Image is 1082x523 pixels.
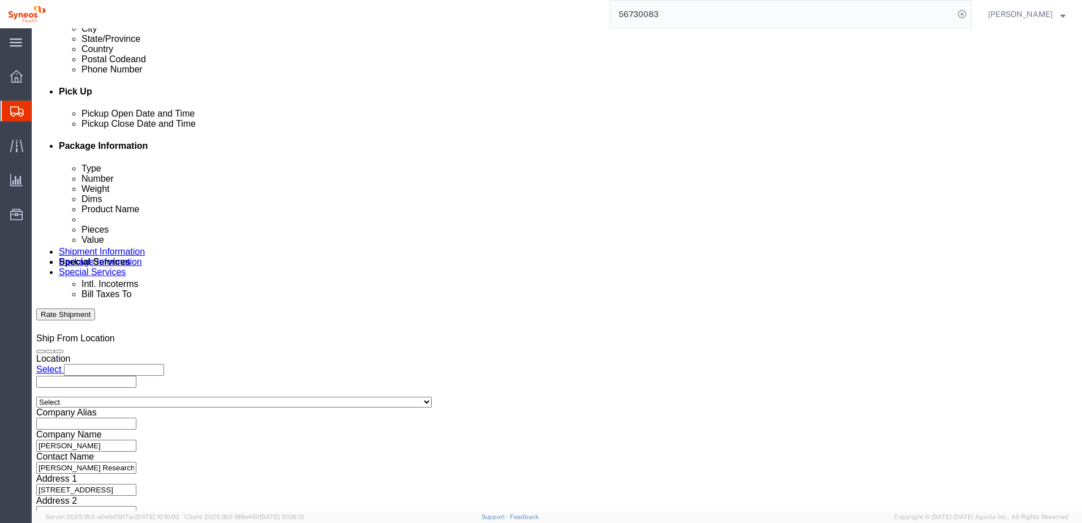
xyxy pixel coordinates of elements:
a: Feedback [510,513,539,520]
img: logo [8,6,46,23]
span: Client: 2025.18.0-198a450 [184,513,304,520]
span: Copyright © [DATE]-[DATE] Agistix Inc., All Rights Reserved [894,512,1068,522]
iframe: FS Legacy Container [32,28,1082,511]
span: [DATE] 10:06:13 [260,513,304,520]
button: [PERSON_NAME] [987,7,1066,21]
span: Server: 2025.18.0-a0edd1917ac [45,513,179,520]
span: [DATE] 10:10:00 [135,513,179,520]
a: Support [482,513,510,520]
span: Natan Tateishi [988,8,1053,20]
input: Search for shipment number, reference number [610,1,954,28]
